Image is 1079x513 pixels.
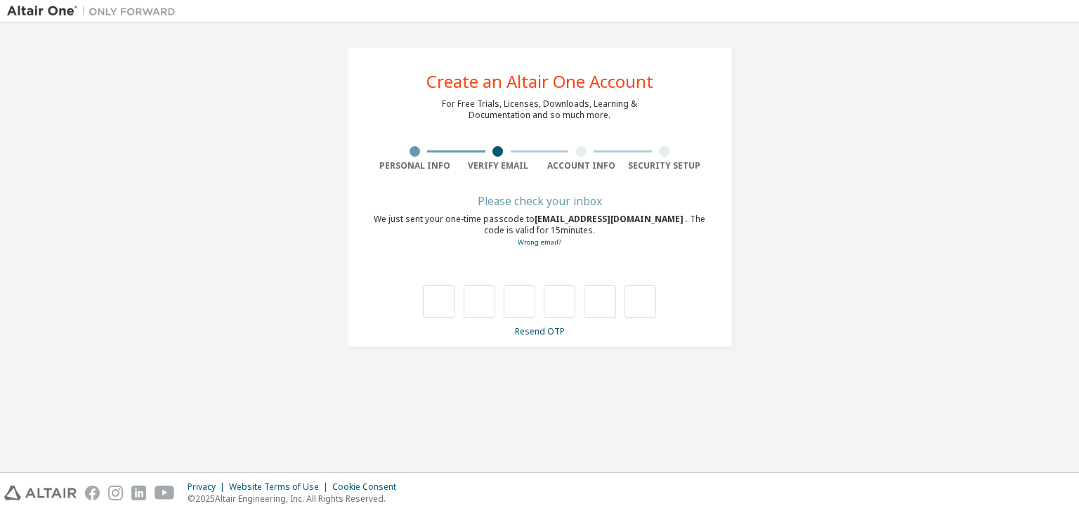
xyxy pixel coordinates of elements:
img: altair_logo.svg [4,486,77,500]
a: Resend OTP [515,325,565,337]
div: Verify Email [457,160,540,171]
div: Account Info [539,160,623,171]
div: Website Terms of Use [229,481,332,493]
a: Go back to the registration form [518,238,561,247]
img: youtube.svg [155,486,175,500]
p: © 2025 Altair Engineering, Inc. All Rights Reserved. [188,493,405,505]
img: instagram.svg [108,486,123,500]
div: Security Setup [623,160,707,171]
span: [EMAIL_ADDRESS][DOMAIN_NAME] [535,213,686,225]
img: Altair One [7,4,183,18]
div: We just sent your one-time passcode to . The code is valid for 15 minutes. [373,214,706,248]
div: Cookie Consent [332,481,405,493]
div: Please check your inbox [373,197,706,205]
img: facebook.svg [85,486,100,500]
img: linkedin.svg [131,486,146,500]
div: Privacy [188,481,229,493]
div: Personal Info [373,160,457,171]
div: For Free Trials, Licenses, Downloads, Learning & Documentation and so much more. [442,98,637,121]
div: Create an Altair One Account [426,73,653,90]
